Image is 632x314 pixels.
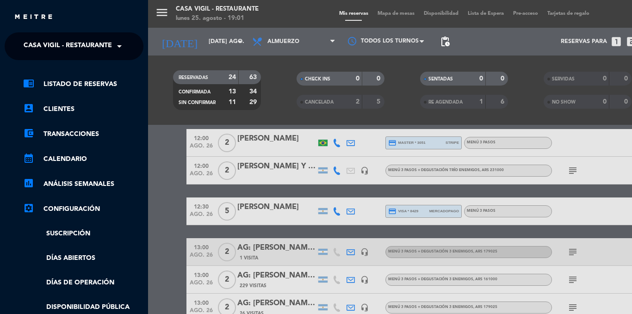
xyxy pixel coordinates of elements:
a: account_balance_walletTransacciones [23,129,143,140]
a: account_boxClientes [23,104,143,115]
i: assessment [23,178,34,189]
a: Disponibilidad pública [23,302,143,313]
i: account_box [23,103,34,114]
a: Configuración [23,203,143,215]
a: Días de Operación [23,277,143,288]
span: Casa Vigil - Restaurante [24,37,112,56]
i: settings_applications [23,203,34,214]
i: calendar_month [23,153,34,164]
span: pending_actions [440,36,451,47]
a: assessmentANÁLISIS SEMANALES [23,179,143,190]
a: Días abiertos [23,253,143,264]
img: MEITRE [14,14,53,21]
a: Suscripción [23,228,143,239]
i: chrome_reader_mode [23,78,34,89]
a: calendar_monthCalendario [23,154,143,165]
a: chrome_reader_modeListado de Reservas [23,79,143,90]
i: account_balance_wallet [23,128,34,139]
